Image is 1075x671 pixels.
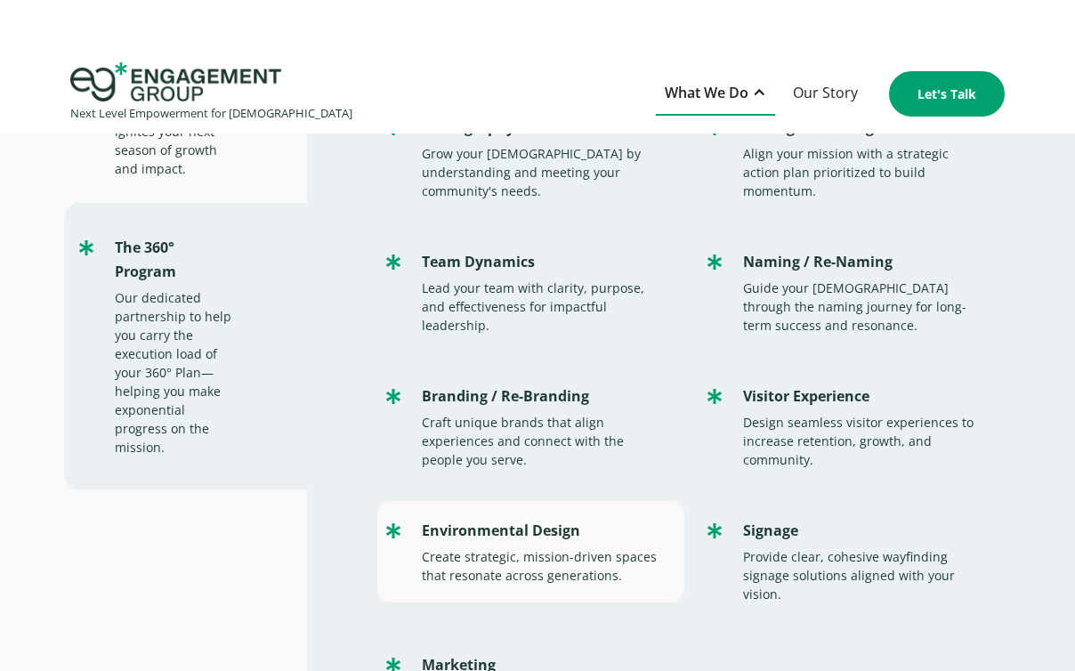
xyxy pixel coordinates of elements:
a: Naming / Re-NamingGuide your [DEMOGRAPHIC_DATA] through the naming journey for long-term success ... [699,232,1006,352]
div: Lead your team with clarity, purpose, and effectiveness for impactful leadership. [422,279,667,335]
div: Branding / Re-Branding [422,384,667,408]
a: Visitor ExperienceDesign seamless visitor experiences to increase retention, growth, and community. [699,367,1006,487]
a: Let's Talk [889,71,1005,117]
div: Team Dynamics [422,250,667,274]
div: Provide clear, cohesive wayfinding signage solutions aligned with your vision. [743,547,988,603]
a: The 360° ProgramOur dedicated partnership to help you carry the execution load of your 360° Plan—... [70,218,308,474]
a: Branding / Re-BrandingCraft unique brands that align experiences and connect with the people you ... [377,367,684,487]
a: EthnographyGrow your [DEMOGRAPHIC_DATA] by understanding and meeting your community's needs. [377,98,684,218]
div: Next Level Empowerment for [DEMOGRAPHIC_DATA] [70,101,352,125]
div: Visitor Experience [743,384,988,408]
div: Align your mission with a strategic action plan prioritized to build momentum. [743,144,988,200]
div: Naming / Re-Naming [743,250,988,274]
div: What We Do [665,81,748,105]
div: The 360° Program [115,236,236,284]
div: Grow your [DEMOGRAPHIC_DATA] by understanding and meeting your community's needs. [422,144,667,200]
div: What We Do [656,72,775,116]
a: Environmental DesignCreate strategic, mission-driven spaces that resonate across generations. [377,501,684,602]
a: SignageProvide clear, cohesive wayfinding signage solutions aligned with your vision. [699,501,1006,621]
div: Design seamless visitor experiences to increase retention, growth, and community. [743,413,988,469]
div: Craft unique brands that align experiences and connect with the people you serve. [422,413,667,469]
a: Our Story [784,72,867,116]
div: Guide your [DEMOGRAPHIC_DATA] through the naming journey for long-term success and resonance. [743,279,988,335]
div: Our dedicated partnership to help you carry the execution load of your 360° Plan—helping you make... [115,288,236,457]
a: Strategic PlanningAlign your mission with a strategic action plan prioritized to build momentum. [699,98,1006,218]
div: Signage [743,519,988,543]
img: Engagement Group Logo Icon [70,62,281,101]
a: home [70,62,352,125]
div: Environmental Design [422,519,667,543]
a: Team DynamicsLead your team with clarity, purpose, and effectiveness for impactful leadership. [377,232,684,352]
div: Create strategic, mission-driven spaces that resonate across generations. [422,547,667,585]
